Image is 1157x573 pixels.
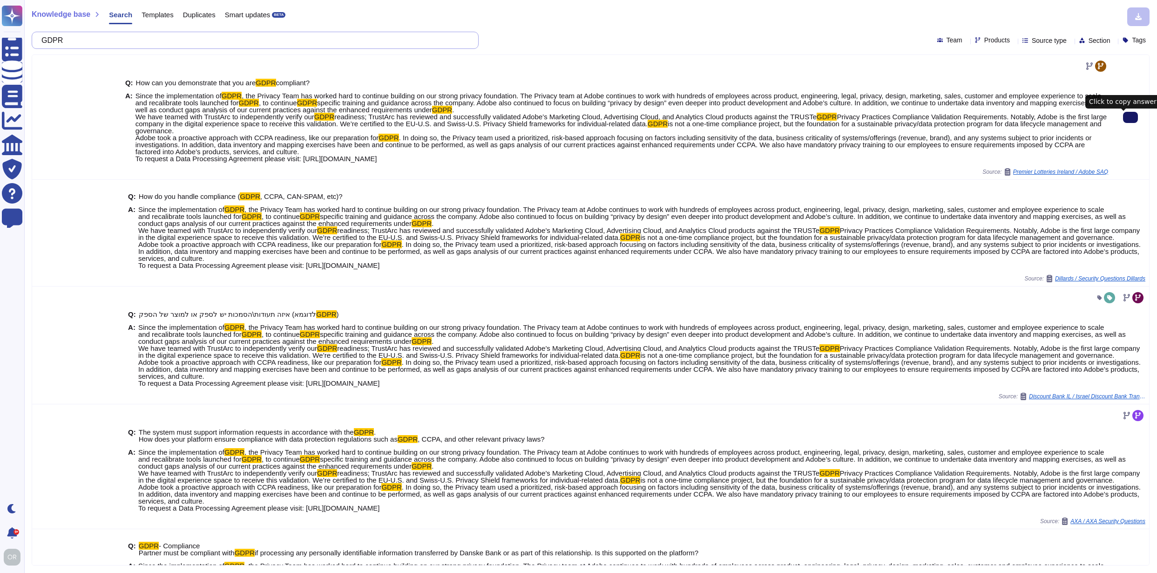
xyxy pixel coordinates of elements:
span: Smart updates [225,11,271,18]
b: Q: [128,542,136,556]
b: Q: [128,429,136,443]
mark: GDPR [224,448,244,456]
span: . In doing so, the Privacy team used a prioritized, risk-based approach focusing on factors inclu... [138,483,1141,512]
span: Dillards / Security Questions Dillards [1055,276,1145,281]
span: , the Privacy Team has worked hard to continue building on our strong privacy foundation. The Pri... [138,323,1104,338]
span: compliant? [276,79,310,87]
span: , to continue [259,99,297,107]
span: . We have teamed with TrustArc to independently verify our [138,337,436,352]
span: Team [947,37,962,43]
mark: GDPR [297,99,317,107]
mark: GDPR [222,92,242,100]
span: specific training and guidance across the company. Adobe also continued to focus on building “pri... [138,455,1126,470]
span: Since the implementation of [138,562,224,570]
mark: GDPR [316,310,336,318]
span: - Compliance Partner must be compliant with [139,542,235,557]
span: Premier Lotteries Ireland / Adobe SAQ [1013,169,1108,175]
mark: GDPR [224,562,244,570]
mark: GDPR [354,428,374,436]
mark: GDPR [819,469,839,477]
b: Q: [125,79,133,86]
span: . We have teamed with TrustArc to independently verify our [135,106,456,121]
span: Privacy Practices Compliance Validation Requirements. Notably, Adobe is the first large company i... [138,344,1140,359]
mark: GDPR [139,542,159,550]
span: איזה תעודות\הסמכות יש לספק או למוצר של הספק (לדוגמא [139,310,317,318]
span: Privacy Practices Compliance Validation Requirements. Notably, Adobe is the first large company i... [135,113,1107,128]
mark: GDPR [317,344,337,352]
b: Q: [128,193,136,200]
mark: GDPR [242,212,262,220]
span: is not a one-time compliance project, but the foundation for a sustainable privacy/data protectio... [138,476,1116,491]
span: , CCPA, CAN-SPAM, etc)? [260,192,343,200]
span: The system must support information requests in accordance with the [139,428,354,436]
span: . In doing so, the Privacy team used a prioritized, risk-based approach focusing on factors inclu... [138,240,1141,269]
span: readiness; TrustArc has reviewed and successfully validated Adobe’s Marketing Cloud, Advertising ... [337,226,819,234]
span: readiness; TrustArc has reviewed and successfully validated Adobe’s Marketing Cloud, Advertising ... [337,344,819,352]
mark: GDPR [432,106,452,114]
mark: GDPR [819,344,839,352]
span: Templates [142,11,173,18]
mark: GDPR [620,351,640,359]
mark: GDPR [379,134,399,142]
span: , the Privacy Team has worked hard to continue building on our strong privacy foundation. The Pri... [138,205,1104,220]
div: BETA [272,12,285,18]
mark: GDPR [412,219,432,227]
mark: GDPR [817,113,837,121]
mark: GDPR [256,79,276,87]
span: Section [1089,37,1110,44]
mark: GDPR [648,120,668,128]
mark: GDPR [300,212,320,220]
mark: GDPR [242,330,262,338]
span: Since the implementation of [138,448,224,456]
span: . We have teamed with TrustArc to independently verify our [138,219,436,234]
b: A: [125,92,133,162]
mark: GDPR [398,435,418,443]
span: is not a one-time compliance project, but the foundation for a sustainable privacy/data protectio... [138,351,1116,366]
span: is not a one-time compliance project, but the foundation for a sustainable privacy/data protectio... [138,233,1116,248]
span: Since the implementation of [138,323,224,331]
span: Tags [1132,37,1146,43]
span: Source: [982,168,1108,176]
span: Privacy Practices Compliance Validation Requirements. Notably, Adobe is the first large company i... [138,226,1140,241]
span: Privacy Practices Compliance Validation Requirements. Notably, Adobe is the first large company i... [138,469,1140,484]
b: A: [128,324,135,387]
span: How do you handle compliance ( [139,192,240,200]
mark: GDPR [381,483,401,491]
span: . In doing so, the Privacy team used a prioritized, risk-based approach focusing on factors inclu... [135,134,1092,163]
span: specific training and guidance across the company. Adobe also continued to focus on building “pri... [138,212,1126,227]
span: Products [984,37,1010,43]
mark: GDPR [317,226,337,234]
span: if processing any personally identifiable information transferred by Danske Bank or as part of th... [255,549,698,557]
img: user [4,549,20,566]
span: Source: [1025,275,1145,282]
b: A: [128,449,135,512]
span: , to continue [262,212,300,220]
span: , to continue [262,330,300,338]
mark: GDPR [300,455,320,463]
span: Source: [999,393,1145,400]
span: , CCPA, and other relevant privacy laws? [418,435,544,443]
span: AXA / AXA Security Questions [1070,518,1145,524]
input: Search a question or template... [37,32,469,48]
mark: GDPR [317,469,337,477]
span: , to continue [262,455,300,463]
mark: GDPR [242,455,262,463]
span: Source type [1032,37,1067,44]
mark: GDPR [412,337,432,345]
mark: GDPR [381,358,401,366]
div: 9+ [14,529,19,535]
mark: GDPR [224,323,244,331]
span: Since the implementation of [135,92,222,100]
mark: GDPR [620,233,640,241]
span: readiness; TrustArc has reviewed and successfully validated Adobe’s Marketing Cloud, Advertising ... [334,113,817,121]
mark: GDPR [235,549,255,557]
span: Knowledge base [32,11,90,18]
span: . How does your platform ensure compliance with data protection regulations such as [139,428,398,443]
span: Search [109,11,132,18]
mark: GDPR [224,205,244,213]
span: Source: [1040,518,1145,525]
span: Discount Bank IL / Israel Discount Bank Translated Ver. Arnon All Tabs [1029,394,1145,399]
span: specific training and guidance across the company. Adobe also continued to focus on building “pri... [135,99,1100,114]
span: Duplicates [183,11,216,18]
mark: GDPR [300,330,320,338]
